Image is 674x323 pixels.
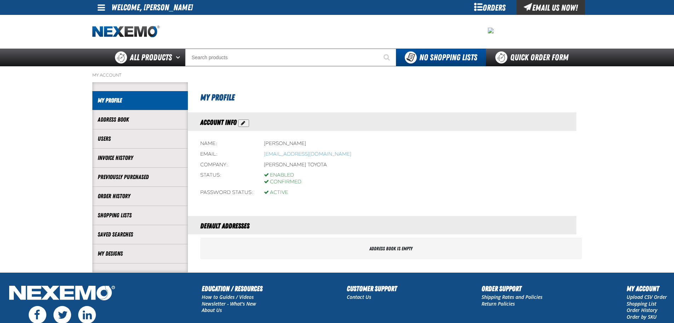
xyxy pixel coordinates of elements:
a: Contact Us [347,294,371,300]
a: Address Book [98,116,183,124]
span: Account Info [200,118,237,127]
a: Upload CSV Order [627,294,667,300]
div: [PERSON_NAME] [264,140,306,147]
a: How to Guides / Videos [202,294,254,300]
a: Return Policies [482,300,515,307]
div: Password status [200,189,253,196]
div: Status [200,172,253,185]
a: Quick Order Form [486,49,582,66]
div: Active [264,189,288,196]
span: All Products [130,51,172,64]
img: 2478c7e4e0811ca5ea97a8c95d68d55a.jpeg [488,28,494,33]
a: Saved Searches [98,230,183,239]
a: Order History [98,192,183,200]
div: Address book is empty [200,238,582,259]
img: Nexemo Logo [7,283,117,304]
a: Invoice History [98,154,183,162]
a: Order by SKU [627,313,657,320]
button: You do not have available Shopping Lists. Open to Create a New List [396,49,486,66]
a: Previously Purchased [98,173,183,181]
a: My Designs [98,250,183,258]
img: Nexemo logo [92,26,160,38]
a: Shopping Lists [98,211,183,219]
span: No Shopping Lists [419,52,477,62]
a: Order History [627,307,657,313]
div: Email [200,151,253,158]
button: Open All Products pages [173,49,185,66]
h2: Order Support [482,283,542,294]
nav: Breadcrumbs [92,72,582,78]
span: My Profile [200,93,235,102]
div: Company [200,162,253,168]
a: My Account [92,72,121,78]
div: Confirmed [264,179,301,185]
div: [PERSON_NAME] Toyota [264,162,327,168]
a: Shipping Rates and Policies [482,294,542,300]
a: Opens a default email client to write an email to vtoreceptionist@vtaig.com [264,151,351,157]
div: Name [200,140,253,147]
a: Home [92,26,160,38]
a: My Profile [98,96,183,105]
span: Default Addresses [200,222,249,230]
input: Search [185,49,396,66]
a: Newsletter - What's New [202,300,256,307]
h2: My Account [627,283,667,294]
h2: Education / Resources [202,283,263,294]
h2: Customer Support [347,283,397,294]
a: About Us [202,307,222,313]
button: Action Edit Account Information [238,119,249,127]
bdo: [EMAIL_ADDRESS][DOMAIN_NAME] [264,151,351,157]
button: Start Searching [379,49,396,66]
div: Enabled [264,172,301,179]
a: Shopping List [627,300,656,307]
a: Users [98,135,183,143]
